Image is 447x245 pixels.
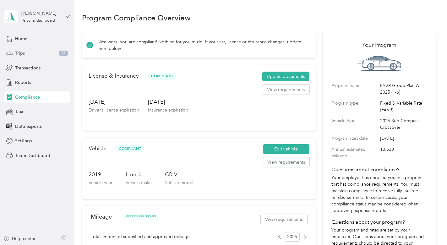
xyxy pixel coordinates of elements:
[262,72,309,82] button: Update documents
[165,171,193,178] h3: CR-V
[15,123,42,130] span: Data exports
[263,157,309,167] button: View requirements
[380,146,428,159] span: 10,530
[89,179,112,186] p: Vehicle year
[15,79,31,86] span: Reports
[331,117,378,131] label: Vehicle type
[148,98,188,106] h3: [DATE]
[380,117,428,131] span: 2025 Sub-Compact Crossover
[15,35,27,42] span: Home
[91,233,190,240] span: Total amount of submitted and approved mileage
[331,166,428,173] h4: Questions about compliance?
[82,14,191,21] h1: Program Compliance Overview
[331,82,378,95] label: Program name
[3,235,35,242] button: Help center
[331,146,378,159] label: Annual estimated mileage
[91,213,112,220] h2: Mileage
[380,100,428,113] span: Fixed & Variable Rate (FAVR)
[59,51,68,56] span: 11
[89,171,112,178] h3: 2019
[380,82,428,95] span: FAVR Group Plan A 2025 (1-6)
[15,152,50,159] span: Team Dashboard
[126,171,152,178] h3: Honda
[15,65,41,71] span: Transactions
[285,232,300,242] span: 2025
[263,144,309,154] button: Edit vehicle
[331,41,428,49] h2: Your Program
[126,215,156,219] span: MEET REQUIREMENTS
[89,107,139,113] p: Driver’s license expiration
[165,179,193,186] p: Vehicle model
[97,39,307,52] p: Nice work, you are compliant! Nothing for you to do. If your car, license or insurance changes, u...
[89,72,139,80] h2: License & Insurance
[15,138,32,144] span: Settings
[89,144,106,153] h2: Vehicle
[15,94,40,101] span: Compliance
[21,19,55,23] div: Personal dashboard
[331,100,378,113] label: Program type
[412,210,447,245] iframe: Everlance-gr Chat Button Frame
[122,214,159,219] button: MEET REQUIREMENTS
[331,135,378,142] label: Program start date
[15,108,26,115] span: Taxes
[380,135,428,142] span: [DATE]
[15,50,25,57] span: Trips
[262,85,309,95] button: View requirements
[331,174,428,214] p: Your employer has enrolled you in a program that has compliance requirements. You must maintain c...
[261,214,307,225] button: View requirements
[115,145,144,152] span: Compliant
[89,98,139,106] h3: [DATE]
[148,107,188,113] p: Insurance expiration
[331,218,428,226] h4: Questions about your program?
[126,179,152,186] p: Vehicle make
[148,73,177,80] span: Compliant
[21,10,61,17] div: [PERSON_NAME]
